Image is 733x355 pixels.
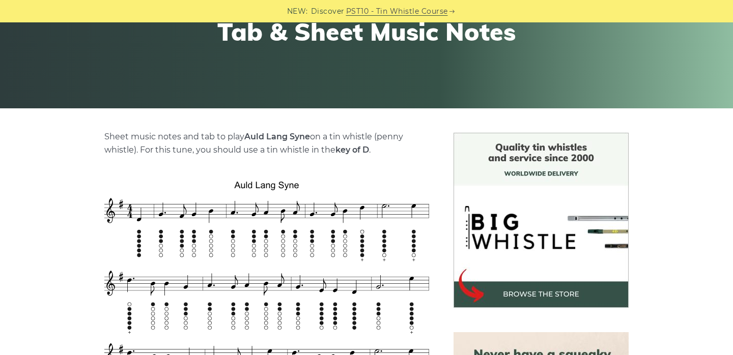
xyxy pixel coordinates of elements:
p: Sheet music notes and tab to play on a tin whistle (penny whistle). For this tune, you should use... [104,130,429,157]
strong: Auld Lang Syne [244,132,310,141]
strong: key of D [335,145,369,155]
span: NEW: [287,6,308,17]
img: BigWhistle Tin Whistle Store [454,133,629,308]
span: Discover [311,6,345,17]
a: PST10 - Tin Whistle Course [346,6,448,17]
